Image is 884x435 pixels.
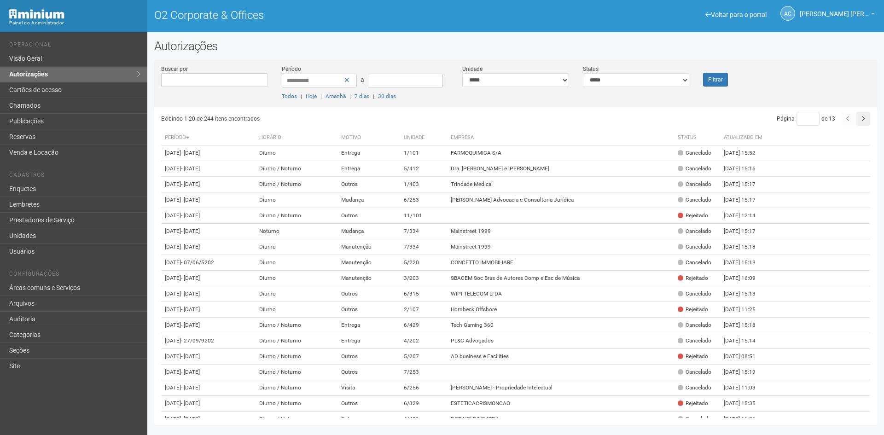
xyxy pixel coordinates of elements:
[282,93,297,99] a: Todos
[447,224,674,239] td: Mainstreet 1999
[161,380,256,396] td: [DATE]
[447,333,674,349] td: PL&C Advogados
[678,227,711,235] div: Cancelado
[181,197,200,203] span: - [DATE]
[800,1,869,17] span: Ana Carla de Carvalho Silva
[181,259,214,266] span: - 07/06/5202
[337,192,400,208] td: Mudança
[256,396,337,412] td: Diurno / Noturno
[400,224,447,239] td: 7/334
[678,306,708,313] div: Rejeitado
[720,365,771,380] td: [DATE] 15:19
[447,380,674,396] td: [PERSON_NAME] - Propriedade Intelectual
[161,255,256,271] td: [DATE]
[373,93,374,99] span: |
[720,161,771,177] td: [DATE] 15:16
[9,19,140,27] div: Painel do Administrador
[337,333,400,349] td: Entrega
[674,130,720,145] th: Status
[256,271,337,286] td: Diurno
[361,76,364,83] span: a
[447,412,674,427] td: DGT HOLDING LTDA
[320,93,322,99] span: |
[337,177,400,192] td: Outros
[400,192,447,208] td: 6/253
[256,302,337,318] td: Diurno
[161,177,256,192] td: [DATE]
[181,212,200,219] span: - [DATE]
[181,306,200,313] span: - [DATE]
[181,244,200,250] span: - [DATE]
[447,161,674,177] td: Dra. [PERSON_NAME] e [PERSON_NAME]
[256,318,337,333] td: Diurno / Noturno
[9,271,140,280] li: Configurações
[337,412,400,427] td: Entrega
[256,145,337,161] td: Diurno
[378,93,396,99] a: 30 dias
[337,255,400,271] td: Manutenção
[720,145,771,161] td: [DATE] 15:52
[301,93,302,99] span: |
[181,275,200,281] span: - [DATE]
[400,286,447,302] td: 6/315
[256,239,337,255] td: Diurno
[400,349,447,365] td: 5/207
[161,224,256,239] td: [DATE]
[337,349,400,365] td: Outros
[256,349,337,365] td: Diurno / Noturno
[400,271,447,286] td: 3/203
[161,208,256,224] td: [DATE]
[161,318,256,333] td: [DATE]
[720,396,771,412] td: [DATE] 15:35
[400,396,447,412] td: 6/329
[181,165,200,172] span: - [DATE]
[400,177,447,192] td: 1/403
[161,286,256,302] td: [DATE]
[9,41,140,51] li: Operacional
[181,353,200,360] span: - [DATE]
[256,161,337,177] td: Diurno / Noturno
[181,337,214,344] span: - 27/09/9202
[720,302,771,318] td: [DATE] 11:25
[256,224,337,239] td: Noturno
[720,177,771,192] td: [DATE] 15:17
[181,181,200,187] span: - [DATE]
[703,73,728,87] button: Filtrar
[720,224,771,239] td: [DATE] 15:17
[282,65,301,73] label: Período
[181,400,200,406] span: - [DATE]
[705,11,767,18] a: Voltar para o portal
[720,333,771,349] td: [DATE] 15:14
[678,274,708,282] div: Rejeitado
[400,239,447,255] td: 7/334
[161,130,256,145] th: Período
[181,322,200,328] span: - [DATE]
[154,9,509,21] h1: O2 Corporate & Offices
[400,145,447,161] td: 1/101
[447,396,674,412] td: ESTETICACRISMONCAO
[256,380,337,396] td: Diurno / Noturno
[337,271,400,286] td: Manutenção
[337,365,400,380] td: Outros
[720,239,771,255] td: [DATE] 15:18
[306,93,317,99] a: Hoje
[337,145,400,161] td: Entrega
[678,165,711,173] div: Cancelado
[447,239,674,255] td: Mainstreet 1999
[400,255,447,271] td: 5/220
[337,239,400,255] td: Manutenção
[256,286,337,302] td: Diurno
[678,149,711,157] div: Cancelado
[678,243,711,251] div: Cancelado
[678,180,711,188] div: Cancelado
[800,12,875,19] a: [PERSON_NAME] [PERSON_NAME]
[720,192,771,208] td: [DATE] 15:17
[400,302,447,318] td: 2/107
[678,368,711,376] div: Cancelado
[720,412,771,427] td: [DATE] 11:26
[780,6,795,21] a: AC
[400,208,447,224] td: 11/101
[447,271,674,286] td: SBACEM Soc Bras de Autores Comp e Esc de Música
[447,302,674,318] td: Hornbeck Offshore
[678,259,711,267] div: Cancelado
